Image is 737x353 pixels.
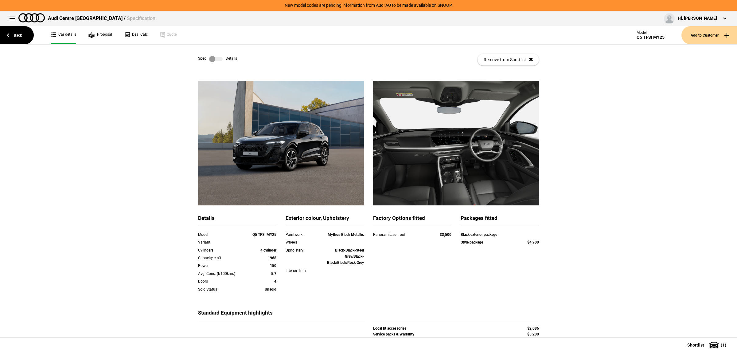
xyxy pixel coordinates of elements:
strong: Style package [461,240,483,244]
div: Spec Details [198,56,237,62]
div: Cylinders [198,247,245,253]
span: Specification [127,15,155,21]
strong: $3,500 [440,232,451,237]
div: Variant [198,239,245,245]
a: Car details [51,26,76,44]
strong: Black exterior package [461,232,497,237]
div: Capacity cm3 [198,255,245,261]
div: Doors [198,278,245,284]
div: Exterior colour, Upholstery [286,215,364,225]
div: Interior Trim [286,268,317,274]
div: Details [198,215,276,225]
div: Standard Equipment highlights [198,309,364,320]
button: Remove from Shortlist [478,54,539,65]
strong: $3,200 [527,332,539,336]
img: audi.png [18,13,45,22]
div: Wheels [286,239,317,245]
div: Sold Status [198,286,245,292]
div: Paintwork [286,232,317,238]
strong: Local fit accessories [373,326,406,331]
div: Packages fitted [461,215,539,225]
div: Model [198,232,245,238]
strong: Black-Black-Steel Grey/Black-Black/Black/Rock Grey [327,248,364,265]
div: Upholstery [286,247,317,253]
button: Shortlist(1) [678,337,737,353]
button: Add to Customer [681,26,737,44]
strong: 150 [270,264,276,268]
div: Model [637,30,665,35]
a: Deal Calc [124,26,148,44]
div: Panoramic sunroof [373,232,428,238]
strong: Q5 TFSI MY25 [252,232,276,237]
strong: 4 cylinder [260,248,276,252]
strong: Mythos Black Metallic [328,232,364,237]
strong: 4 [274,279,276,284]
div: Power [198,263,245,269]
a: Proposal [88,26,112,44]
span: Shortlist [687,343,704,347]
strong: $2,086 [527,326,539,331]
strong: Unsold [265,287,276,292]
strong: 1968 [268,256,276,260]
div: Factory Options fitted [373,215,451,225]
span: ( 1 ) [721,343,726,347]
strong: 5.7 [271,272,276,276]
div: Hi, [PERSON_NAME] [678,15,717,22]
div: Avg. Cons. (l/100kms) [198,271,245,277]
div: Q5 TFSI MY25 [637,35,665,40]
strong: $4,900 [527,240,539,244]
div: Audi Centre [GEOGRAPHIC_DATA] / [48,15,155,22]
strong: Service packs & Warranty [373,332,414,336]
